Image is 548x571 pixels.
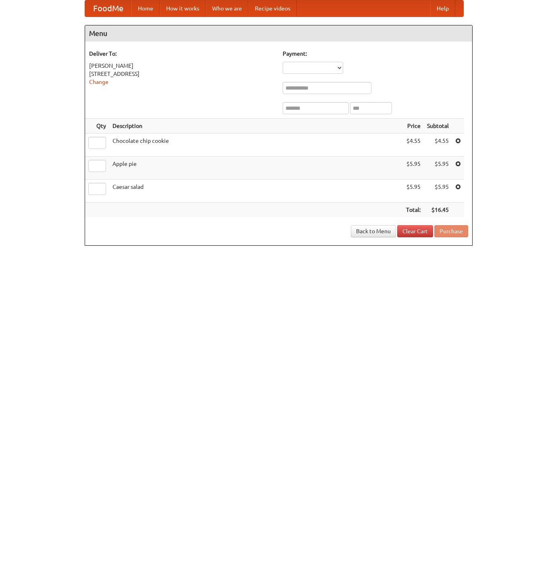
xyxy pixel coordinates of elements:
[248,0,297,17] a: Recipe videos
[397,225,433,237] a: Clear Cart
[109,157,403,180] td: Apple pie
[424,134,452,157] td: $4.55
[109,119,403,134] th: Description
[160,0,206,17] a: How it works
[109,180,403,203] td: Caesar salad
[85,119,109,134] th: Qty
[206,0,248,17] a: Who we are
[89,62,275,70] div: [PERSON_NAME]
[424,180,452,203] td: $5.95
[89,79,108,85] a: Change
[403,134,424,157] td: $4.55
[424,203,452,218] th: $16.45
[85,25,472,42] h4: Menu
[403,157,424,180] td: $5.95
[403,203,424,218] th: Total:
[109,134,403,157] td: Chocolate chip cookie
[351,225,396,237] a: Back to Menu
[403,180,424,203] td: $5.95
[131,0,160,17] a: Home
[85,0,131,17] a: FoodMe
[403,119,424,134] th: Price
[89,70,275,78] div: [STREET_ADDRESS]
[283,50,468,58] h5: Payment:
[89,50,275,58] h5: Deliver To:
[430,0,455,17] a: Help
[424,119,452,134] th: Subtotal
[434,225,468,237] button: Purchase
[424,157,452,180] td: $5.95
